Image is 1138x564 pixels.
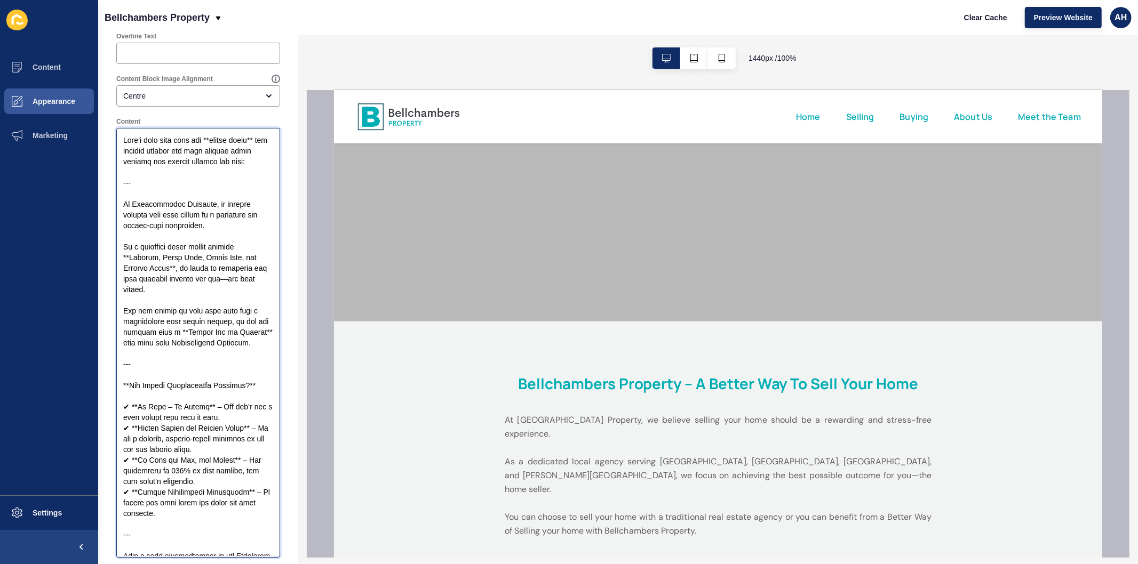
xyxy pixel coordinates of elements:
[171,285,598,302] h2: Bellchambers Property – A Better Way to Sell Your Home
[116,117,140,126] label: Content
[512,20,540,33] a: Selling
[4,177,764,225] div: Scroll
[1025,7,1102,28] button: Preview Website
[116,75,213,83] label: Content Block Image Alignment
[116,32,156,41] label: Overline Text
[955,7,1016,28] button: Clear Cache
[566,20,595,33] a: Buying
[116,85,280,107] div: open menu
[462,20,487,33] a: Home
[620,20,658,33] a: About Us
[1115,12,1127,23] span: AH
[105,4,210,31] p: Bellchambers Property
[749,53,797,63] span: 1440 px / 100 %
[964,12,1007,23] span: Clear Cache
[21,11,128,43] img: Company logo
[118,130,278,556] textarea: Lore’i dolo sita cons adi **elitse doeiu** tem incidid utlabor etd magn aliquae admin veniamq nos...
[684,20,747,33] a: Meet the Team
[1034,12,1093,23] span: Preview Website
[171,323,598,448] p: At [GEOGRAPHIC_DATA] Property, we believe selling your home should be a rewarding and stress-free...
